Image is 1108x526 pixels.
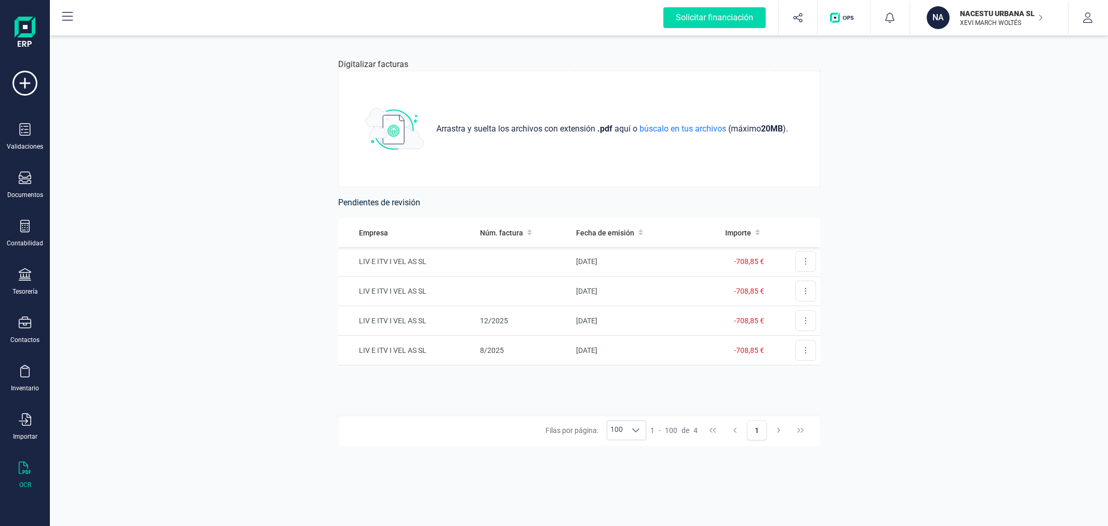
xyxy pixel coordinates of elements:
[19,481,31,489] div: OCR
[476,336,572,365] td: 8/2025
[480,228,523,238] span: Núm. factura
[545,420,646,440] div: Filas por página:
[650,425,655,436] span: 1
[663,7,766,28] div: Solicitar financiación
[576,228,634,238] span: Fecha de emisión
[824,1,864,34] button: Logo de OPS
[769,420,789,440] button: Next Page
[12,287,38,296] div: Tesorería
[734,257,764,266] span: -708,85 €
[366,108,424,150] img: subir_archivo
[651,1,778,34] button: Solicitar financiación
[338,247,476,277] td: LIV E ITV I VEL AS SL
[338,306,476,336] td: LIV E ITV I VEL AS SL
[572,277,690,306] td: [DATE]
[359,228,388,238] span: Empresa
[682,425,689,436] span: de
[791,420,811,440] button: Last Page
[338,277,476,306] td: LIV E ITV I VEL AS SL
[11,384,39,392] div: Inventario
[432,123,792,135] p: aquí o (máximo ) .
[338,58,408,71] p: Digitalizar facturas
[338,195,820,210] h6: Pendientes de revisión
[960,8,1043,19] p: NACESTU URBANA SL
[703,420,723,440] button: First Page
[761,124,783,134] strong: 20 MB
[476,306,572,336] td: 12/2025
[725,420,745,440] button: Previous Page
[734,287,764,295] span: -708,85 €
[637,124,728,134] span: búscalo en tus archivos
[572,336,690,365] td: [DATE]
[7,142,43,151] div: Validaciones
[607,421,626,440] span: 100
[665,425,677,436] span: 100
[734,346,764,354] span: -708,85 €
[747,420,767,440] button: Page 1
[13,432,37,441] div: Importar
[572,247,690,277] td: [DATE]
[338,336,476,365] td: LIV E ITV I VEL AS SL
[650,425,698,436] div: -
[10,336,39,344] div: Contactos
[960,19,1043,27] p: XEVI MARCH WOLTÉS
[927,6,950,29] div: NA
[693,425,698,436] span: 4
[734,317,764,325] span: -708,85 €
[7,239,43,247] div: Contabilidad
[7,191,43,199] div: Documentos
[572,306,690,336] td: [DATE]
[923,1,1056,34] button: NANACESTU URBANA SLXEVI MARCH WOLTÉS
[15,17,35,50] img: Logo Finanedi
[830,12,858,23] img: Logo de OPS
[597,124,612,134] strong: .pdf
[725,228,751,238] span: Importe
[436,123,597,135] span: Arrastra y suelta los archivos con extensión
